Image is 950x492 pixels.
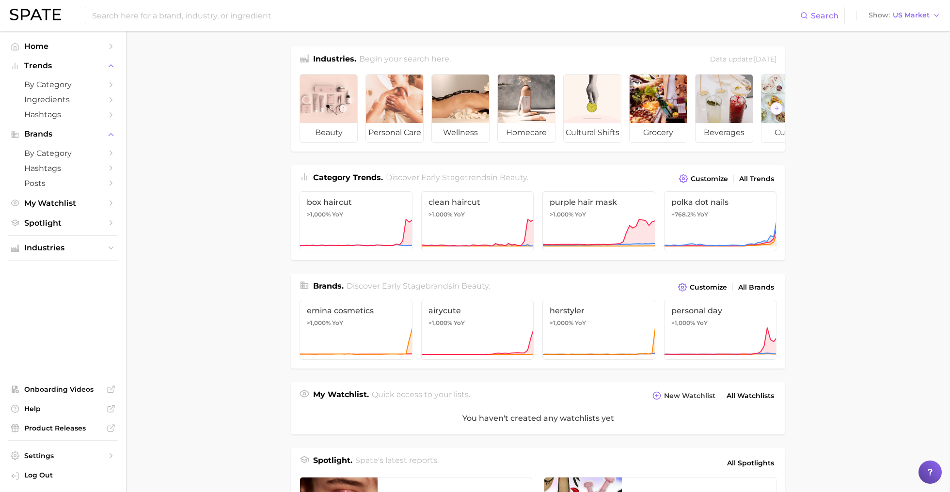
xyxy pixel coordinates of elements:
[24,385,102,394] span: Onboarding Videos
[313,389,369,402] h1: My Watchlist.
[307,319,331,326] span: >1,000%
[24,179,102,188] span: Posts
[8,468,118,484] a: Log out. Currently logged in with e-mail sameera.polavar@gmail.com.
[359,53,451,66] h2: Begin your search here.
[550,198,648,207] span: purple hair mask
[724,389,776,402] a: All Watchlists
[431,74,490,143] a: wellness
[563,74,621,143] a: cultural shifts
[24,451,102,460] span: Settings
[690,283,727,292] span: Customize
[671,319,695,326] span: >1,000%
[677,172,730,185] button: Customize
[300,300,412,360] a: emina cosmetics>1,000% YoY
[893,13,930,18] span: US Market
[8,39,118,54] a: Home
[8,127,118,141] button: Brands
[313,455,352,471] h1: Spotlight.
[8,382,118,397] a: Onboarding Videos
[8,241,118,255] button: Industries
[8,448,118,463] a: Settings
[313,173,383,182] span: Category Trends .
[24,424,102,432] span: Product Releases
[500,173,527,182] span: beauty
[461,281,489,291] span: beauty
[8,107,118,122] a: Hashtags
[24,130,102,138] span: Brands
[454,319,465,327] span: YoY
[770,102,783,115] button: Scroll Right
[454,211,465,218] span: YoY
[300,191,412,251] a: box haircut>1,000% YoY
[664,300,777,360] a: personal day>1,000% YoY
[550,211,573,218] span: >1,000%
[737,172,776,185] a: All Trends
[630,123,687,142] span: grocery
[550,306,648,315] span: herstyler
[24,218,102,228] span: Spotlight
[739,175,774,183] span: All Trends
[664,392,715,400] span: New Watchlist
[421,191,534,251] a: clean haircut>1,000% YoY
[550,319,573,326] span: >1,000%
[366,123,423,142] span: personal care
[696,123,753,142] span: beverages
[8,401,118,416] a: Help
[498,123,555,142] span: homecare
[725,455,776,471] a: All Spotlights
[564,123,621,142] span: cultural shifts
[365,74,424,143] a: personal care
[866,9,943,22] button: ShowUS Market
[8,146,118,161] a: by Category
[8,215,118,231] a: Spotlight
[727,457,774,469] span: All Spotlights
[355,455,439,471] h2: Spate's latest reports.
[542,191,655,251] a: purple hair mask>1,000% YoY
[332,319,343,327] span: YoY
[300,123,357,142] span: beauty
[8,92,118,107] a: Ingredients
[671,306,770,315] span: personal day
[24,471,111,479] span: Log Out
[24,404,102,413] span: Help
[664,191,777,251] a: polka dot nails+768.2% YoY
[428,211,452,218] span: >1,000%
[313,53,356,66] h1: Industries.
[629,74,687,143] a: grocery
[428,306,527,315] span: airycute
[8,59,118,73] button: Trends
[761,74,819,143] a: culinary
[671,211,696,218] span: +768.2%
[727,392,774,400] span: All Watchlists
[697,211,708,218] span: YoY
[695,74,753,143] a: beverages
[736,281,776,294] a: All Brands
[676,280,729,294] button: Customize
[307,306,405,315] span: emina cosmetics
[291,402,785,434] div: You haven't created any watchlists yet
[432,123,489,142] span: wellness
[24,149,102,158] span: by Category
[8,161,118,176] a: Hashtags
[710,53,776,66] div: Data update: [DATE]
[386,173,528,182] span: Discover Early Stage trends in .
[421,300,534,360] a: airycute>1,000% YoY
[313,281,344,291] span: Brands .
[428,319,452,326] span: >1,000%
[697,319,708,327] span: YoY
[307,211,331,218] span: >1,000%
[24,199,102,208] span: My Watchlist
[542,300,655,360] a: herstyler>1,000% YoY
[671,198,770,207] span: polka dot nails
[575,319,586,327] span: YoY
[8,196,118,211] a: My Watchlist
[24,164,102,173] span: Hashtags
[575,211,586,218] span: YoY
[24,61,102,70] span: Trends
[691,175,728,183] span: Customize
[347,281,490,291] span: Discover Early Stage brands in .
[24,80,102,89] span: by Category
[24,110,102,119] span: Hashtags
[10,9,61,20] img: SPATE
[332,211,343,218] span: YoY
